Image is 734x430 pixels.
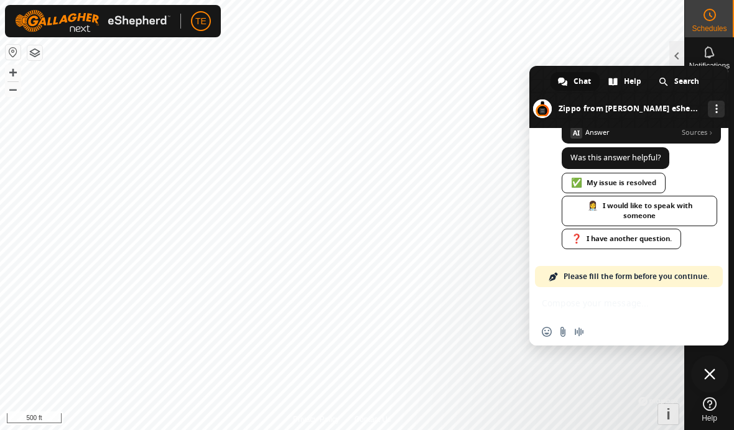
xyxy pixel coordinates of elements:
[564,266,709,287] span: Please fill the form before you continue.
[195,15,207,28] span: TE
[702,414,717,422] span: Help
[571,234,582,244] span: ❓
[15,10,170,32] img: Gallagher Logo
[570,127,582,139] span: AI
[601,72,650,91] div: Help
[685,392,734,427] a: Help
[585,127,677,138] span: Answer
[691,355,728,393] div: Close chat
[562,196,717,226] div: I would like to speak with someone
[558,327,568,337] span: Send a file
[692,25,727,32] span: Schedules
[666,406,671,423] span: i
[550,72,600,91] div: Chat
[624,72,641,91] span: Help
[574,72,591,91] span: Chat
[293,414,340,425] a: Privacy Policy
[570,152,661,163] span: Was this answer helpful?
[355,414,391,425] a: Contact Us
[674,72,699,91] span: Search
[587,201,598,211] span: 👩‍⚕️
[562,173,666,193] div: My issue is resolved
[6,65,21,80] button: +
[571,178,582,188] span: ✅
[6,45,21,60] button: Reset Map
[682,127,713,138] span: Sources
[574,327,584,337] span: Audio message
[6,81,21,96] button: –
[27,45,42,60] button: Map Layers
[562,229,681,249] div: I have another question.
[651,72,708,91] div: Search
[658,404,679,424] button: i
[689,62,730,70] span: Notifications
[542,327,552,337] span: Insert an emoji
[708,101,725,117] div: More channels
